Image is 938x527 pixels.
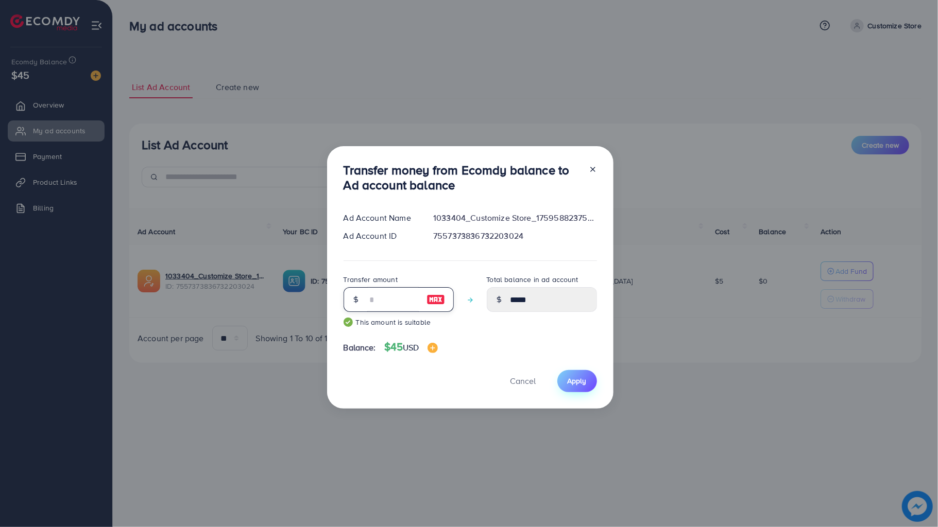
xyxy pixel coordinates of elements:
[403,342,419,353] span: USD
[557,370,597,392] button: Apply
[498,370,549,392] button: Cancel
[344,318,353,327] img: guide
[510,375,536,387] span: Cancel
[335,212,425,224] div: Ad Account Name
[425,230,605,242] div: 7557373836732203024
[344,274,398,285] label: Transfer amount
[427,293,445,306] img: image
[335,230,425,242] div: Ad Account ID
[487,274,578,285] label: Total balance in ad account
[344,342,376,354] span: Balance:
[428,343,438,353] img: image
[384,341,438,354] h4: $45
[344,163,581,192] h3: Transfer money from Ecomdy balance to Ad account balance
[568,376,587,386] span: Apply
[425,212,605,224] div: 1033404_Customize Store_1759588237532
[344,317,454,327] small: This amount is suitable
